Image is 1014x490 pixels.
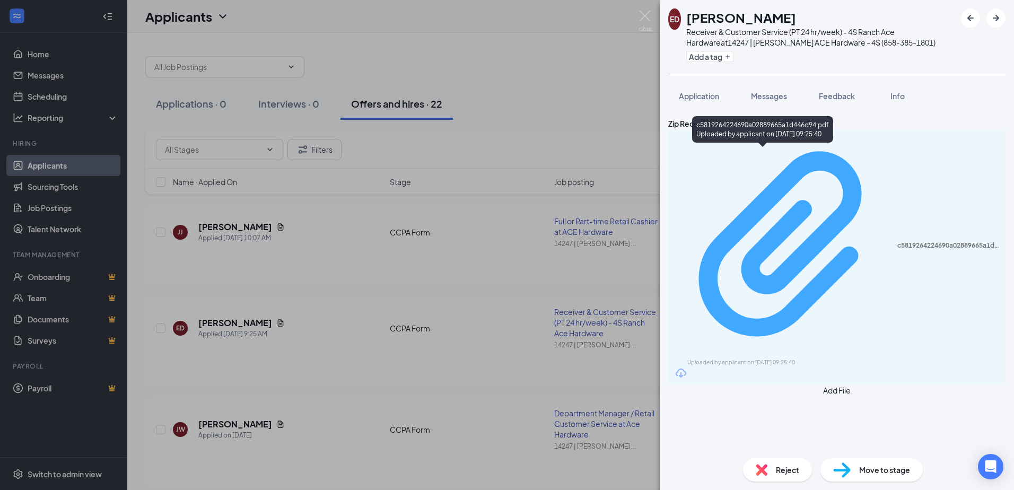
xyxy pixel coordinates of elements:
[751,91,787,101] span: Messages
[686,51,733,62] button: PlusAdd a tag
[986,8,1006,28] button: ArrowRight
[978,454,1003,479] div: Open Intercom Messenger
[675,367,687,380] svg: Download
[990,12,1002,24] svg: ArrowRight
[675,134,897,357] svg: Paperclip
[675,134,999,367] a: Paperclipc5819264224690a02889665a1d446d94.pdfUploaded by applicant on [DATE] 09:25:40
[686,27,956,48] div: Receiver & Customer Service (PT 24 hr/week) - 4S Ranch Ace Hardware at 14247 | [PERSON_NAME] ACE ...
[890,91,905,101] span: Info
[961,8,980,28] button: ArrowLeftNew
[679,91,719,101] span: Application
[692,116,833,143] div: c5819264224690a02889665a1d446d94.pdf Uploaded by applicant on [DATE] 09:25:40
[670,14,679,24] div: ED
[776,464,799,476] span: Reject
[819,91,855,101] span: Feedback
[859,464,910,476] span: Move to stage
[668,118,1006,129] div: Zip Recruiter Resume
[686,8,796,27] h1: [PERSON_NAME]
[964,12,977,24] svg: ArrowLeftNew
[687,358,846,367] div: Uploaded by applicant on [DATE] 09:25:40
[897,241,999,250] div: c5819264224690a02889665a1d446d94.pdf
[724,54,731,60] svg: Plus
